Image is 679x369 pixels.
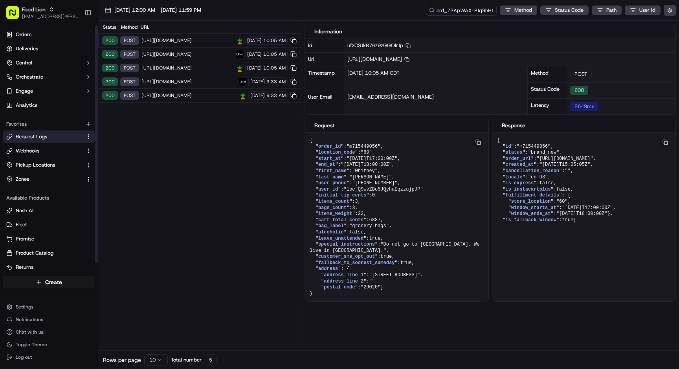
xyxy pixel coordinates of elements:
[349,174,392,180] span: "[PERSON_NAME]"
[263,51,286,57] span: 10:05 AM
[236,50,244,58] img: Uber
[305,66,344,90] div: Timestamp
[324,272,363,278] span: address_line_1
[141,37,233,44] span: [URL][DOMAIN_NAME]
[492,133,675,228] pre: { " ": , " ": , " ": , " ": , " ": , " ": , " ": , " ": , " ": { " ": , " ": , " ": }, " ": }
[369,217,381,223] span: 6887
[318,193,366,198] span: initial_tip_cents
[565,168,570,174] span: ""
[3,276,95,288] button: Create
[347,94,434,100] span: [EMAIL_ADDRESS][DOMAIN_NAME]
[540,6,589,15] button: Status Code
[16,73,43,81] span: Orchestrate
[574,103,594,110] span: 2649 ms
[639,7,655,14] span: User Id
[16,162,55,169] span: Pickup Locations
[6,147,82,154] a: Webhooks
[3,192,95,204] div: Available Products
[318,217,363,223] span: cart_total_cents
[314,121,479,129] div: Request
[528,66,567,82] div: Method
[3,173,95,185] button: Zones
[141,65,233,71] span: [URL][DOMAIN_NAME]
[361,150,372,155] span: "60"
[606,7,617,14] span: Path
[369,236,381,241] span: true
[6,235,92,242] a: Promise
[318,199,349,204] span: items_count
[266,79,286,85] span: 9:33 AM
[16,147,39,154] span: Webhooks
[318,260,395,266] span: fallback_to_soonest_sameday
[318,174,344,180] span: last_name
[570,70,592,79] div: POST
[514,7,532,14] span: Method
[369,272,420,278] span: "[STREET_ADDRESS]"
[352,205,355,211] span: 3
[3,118,95,130] div: Favorites
[3,42,95,55] a: Deliveries
[114,7,201,14] span: [DATE] 12:00 AM - [DATE] 11:59 PM
[369,279,375,284] span: ""
[310,242,482,253] span: "Do not go to [GEOGRAPHIC_DATA]. We live in [GEOGRAPHIC_DATA]."
[171,356,202,363] span: Total number
[16,176,29,183] span: Zones
[372,193,375,198] span: 0
[318,266,338,272] span: address
[3,327,95,338] button: Chat with us!
[3,3,81,22] button: Food Lion[EMAIL_ADDRESS][PERSON_NAME][DOMAIN_NAME]
[22,6,46,13] button: Food Lion
[236,37,244,44] img: Instacart
[102,64,118,72] div: 200
[141,24,298,30] div: URL
[247,37,262,44] span: [DATE]
[562,217,573,223] span: true
[347,56,409,62] span: [URL][DOMAIN_NAME]
[318,254,375,259] span: customer_sms_opt_out
[263,37,286,44] span: 10:05 AM
[3,218,95,231] button: Fleet
[6,250,92,257] a: Product Catalog
[528,174,548,180] span: "en_US"
[102,36,118,45] div: 200
[16,250,53,257] span: Product Catalog
[305,39,344,52] div: Id
[250,79,265,85] span: [DATE]
[6,221,92,228] a: Fleet
[16,59,32,66] span: Control
[3,301,95,312] button: Settings
[16,329,44,335] span: Chat with us!
[102,50,118,59] div: 200
[3,339,95,350] button: Toggle Theme
[16,102,37,109] span: Analytics
[344,187,423,192] span: "loc_Q9wvZBo5JQyhaEqzzujpJP"
[625,6,661,15] button: User Id
[247,65,262,71] span: [DATE]
[101,24,117,30] div: Status
[305,133,488,301] pre: { " ": , " ": , " ": , " ": , " ": , " ": , " ": , " ": , " ": , " ": , " ": , " ": , " ": , " ":...
[341,162,392,167] span: "[DATE]T18:00:00Z"
[318,187,338,192] span: user_id
[247,51,262,57] span: [DATE]
[318,150,355,155] span: location_code
[349,229,363,235] span: false
[505,174,522,180] span: locale
[16,221,27,228] span: Fleet
[3,159,95,171] button: Pickup Locations
[505,193,559,198] span: fulfillment_details
[505,156,531,162] span: order_url
[528,98,567,114] div: Latency
[22,13,78,20] button: [EMAIL_ADDRESS][PERSON_NAME][DOMAIN_NAME]
[16,316,43,323] span: Notifications
[556,199,568,204] span: "60"
[400,260,412,266] span: true
[556,187,571,192] span: false
[318,168,347,174] span: first_name
[318,162,335,167] span: end_at
[318,144,341,149] span: order_id
[3,352,95,363] button: Log out
[103,356,141,364] span: Rows per page
[540,180,554,186] span: false
[120,77,139,86] div: post
[3,130,95,143] button: Request Logs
